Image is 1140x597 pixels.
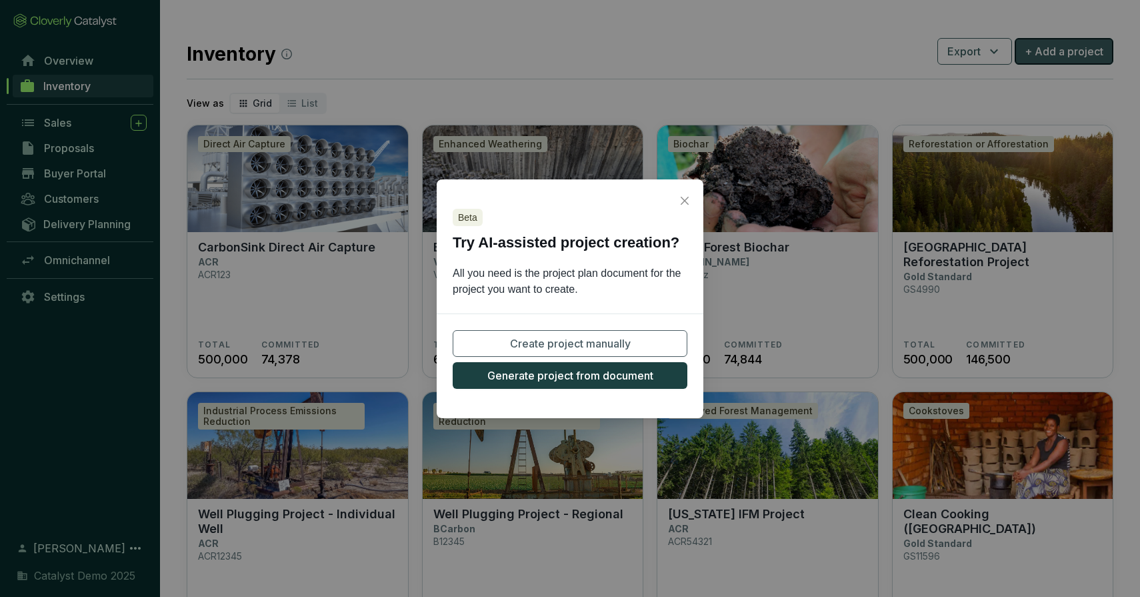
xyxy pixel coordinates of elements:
span: close [679,195,690,206]
p: All you need is the project plan document for the project you want to create. [437,265,703,297]
span: Create project manually [510,335,631,351]
p: Beta [458,211,477,223]
span: Generate project from document [487,367,653,383]
h2: Try AI-assisted project creation? [453,231,687,255]
button: Create project manually [453,330,687,356]
button: Close [674,190,695,211]
button: Generate project from document [453,362,687,388]
span: Close [674,195,695,206]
